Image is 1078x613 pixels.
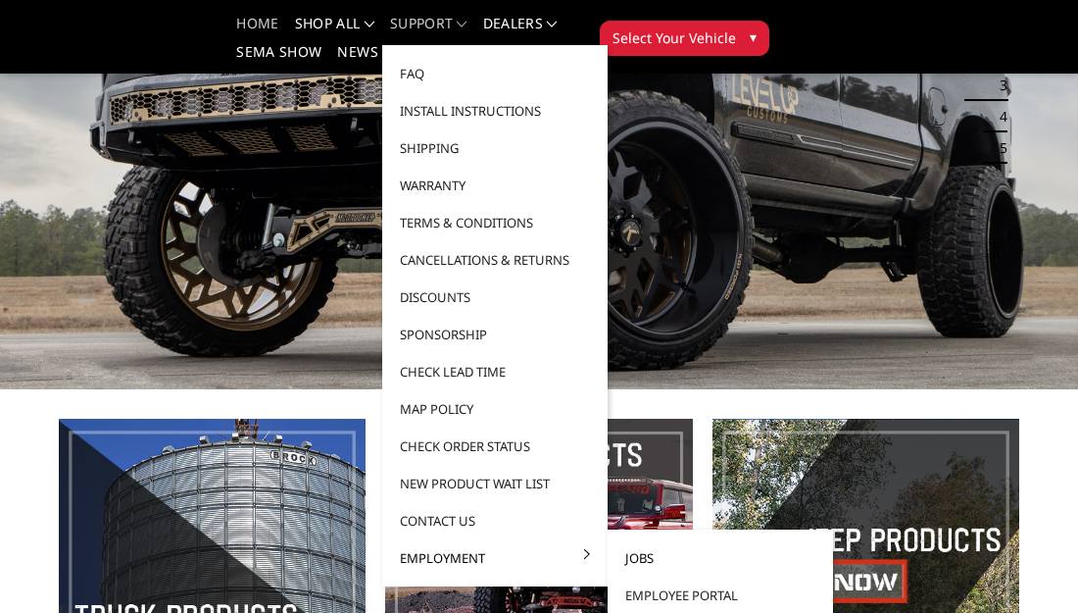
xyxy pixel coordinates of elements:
[390,92,600,129] a: Install Instructions
[390,502,600,539] a: Contact Us
[390,17,467,45] a: Support
[988,101,1007,132] button: 4 of 5
[390,539,600,577] a: Employment
[615,539,825,577] a: Jobs
[390,390,600,428] a: MAP Policy
[337,45,377,74] a: News
[390,465,600,502] a: New Product Wait List
[390,279,600,316] a: Discounts
[390,204,600,241] a: Terms & Conditions
[295,17,374,45] a: shop all
[750,26,757,47] span: ▾
[390,316,600,353] a: Sponsorship
[390,428,600,465] a: Check Order Status
[390,241,600,279] a: Cancellations & Returns
[236,45,321,74] a: SEMA Show
[390,167,600,204] a: Warranty
[988,132,1007,164] button: 5 of 5
[988,70,1007,101] button: 3 of 5
[483,17,558,45] a: Dealers
[390,55,600,92] a: FAQ
[236,17,278,45] a: Home
[390,129,600,167] a: Shipping
[600,21,769,56] button: Select Your Vehicle
[390,353,600,390] a: Check Lead Time
[612,27,736,48] span: Select Your Vehicle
